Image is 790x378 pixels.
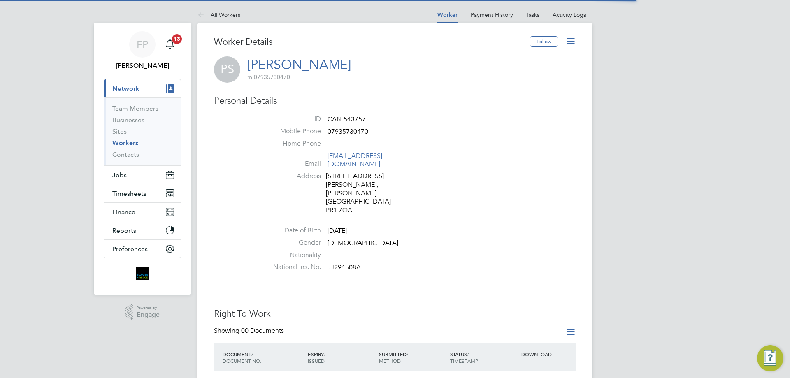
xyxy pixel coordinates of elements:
a: Worker [437,12,458,19]
a: Workers [112,139,138,147]
button: Finance [104,203,181,221]
span: DOCUMENT NO. [223,357,261,364]
button: Engage Resource Center [757,345,783,371]
span: Finance [112,208,135,216]
label: Gender [263,239,321,247]
label: ID [263,115,321,123]
h3: Personal Details [214,95,576,107]
a: Businesses [112,116,144,124]
span: / [324,351,325,357]
a: Activity Logs [553,11,586,19]
span: / [467,351,469,357]
label: Date of Birth [263,226,321,235]
label: Email [263,160,321,168]
button: Preferences [104,240,181,258]
div: Showing [214,327,286,335]
span: / [251,351,253,357]
button: Network [104,79,181,97]
label: National Ins. No. [263,263,321,271]
div: DOWNLOAD [519,347,576,362]
span: ISSUED [308,357,325,364]
span: / [407,351,408,357]
span: FP [137,39,148,50]
a: 13 [162,31,178,58]
a: Powered byEngage [125,304,160,320]
a: All Workers [197,11,240,19]
a: Contacts [112,151,139,158]
a: Tasks [526,11,539,19]
div: STATUS [448,347,519,368]
a: [PERSON_NAME] [247,57,351,73]
span: Timesheets [112,190,146,197]
span: 00 Documents [241,327,284,335]
span: Preferences [112,245,148,253]
button: Reports [104,221,181,239]
span: 07935730470 [247,73,290,81]
span: Network [112,85,139,93]
a: FP[PERSON_NAME] [104,31,181,71]
a: Go to home page [104,267,181,280]
span: Faye Plunger [104,61,181,71]
span: Reports [112,227,136,234]
span: TIMESTAMP [450,357,478,364]
span: JJ294508A [328,264,361,272]
a: Team Members [112,104,158,112]
div: Network [104,97,181,165]
span: [DATE] [328,227,347,235]
img: bromak-logo-retina.png [136,267,149,280]
div: EXPIRY [306,347,377,368]
span: [DEMOGRAPHIC_DATA] [328,239,398,247]
label: Address [263,172,321,181]
label: Home Phone [263,139,321,148]
span: METHOD [379,357,401,364]
span: 13 [172,34,182,44]
span: m: [247,73,254,81]
div: SUBMITTED [377,347,448,368]
span: Engage [137,311,160,318]
div: [STREET_ADDRESS][PERSON_NAME], [PERSON_NAME] [GEOGRAPHIC_DATA] PR1 7QA [326,172,404,215]
button: Jobs [104,166,181,184]
span: PS [214,56,240,83]
span: Powered by [137,304,160,311]
div: DOCUMENT [221,347,306,368]
nav: Main navigation [94,23,191,295]
label: Mobile Phone [263,127,321,136]
span: CAN-543757 [328,115,366,123]
a: Payment History [471,11,513,19]
h3: Right To Work [214,308,576,320]
a: Sites [112,128,127,135]
label: Nationality [263,251,321,260]
span: 07935730470 [328,128,368,136]
span: Jobs [112,171,127,179]
a: [EMAIL_ADDRESS][DOMAIN_NAME] [328,152,382,169]
h3: Worker Details [214,36,530,48]
button: Follow [530,36,558,47]
button: Timesheets [104,184,181,202]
